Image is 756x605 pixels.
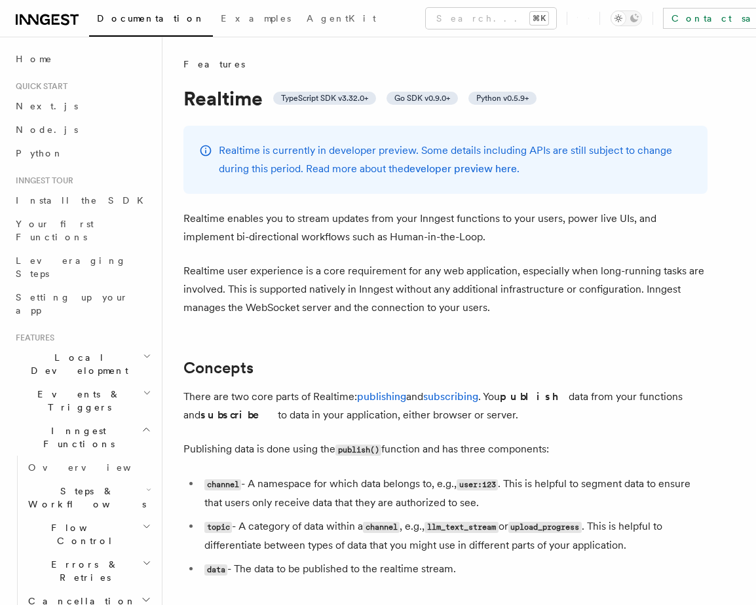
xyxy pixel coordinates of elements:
[425,522,498,533] code: llm_text_stream
[183,210,708,246] p: Realtime enables you to stream updates from your Inngest functions to your users, power live UIs,...
[10,285,154,322] a: Setting up your app
[508,522,582,533] code: upload_progress
[221,13,291,24] span: Examples
[200,517,708,555] li: - A category of data within a , e.g., or . This is helpful to differentiate between types of data...
[281,93,368,103] span: TypeScript SDK v3.32.0+
[23,516,154,553] button: Flow Control
[10,333,54,343] span: Features
[183,262,708,317] p: Realtime user experience is a core requirement for any web application, especially when long-runn...
[10,419,154,456] button: Inngest Functions
[23,456,154,479] a: Overview
[611,10,642,26] button: Toggle dark mode
[183,58,245,71] span: Features
[28,462,163,473] span: Overview
[23,479,154,516] button: Steps & Workflows
[97,13,205,24] span: Documentation
[183,440,708,459] p: Publishing data is done using the function and has three components:
[530,12,548,25] kbd: ⌘K
[23,558,142,584] span: Errors & Retries
[476,93,529,103] span: Python v0.5.9+
[16,148,64,158] span: Python
[200,475,708,512] li: - A namespace for which data belongs to, e.g., . This is helpful to segment data to ensure that u...
[394,93,450,103] span: Go SDK v0.9.0+
[10,118,154,141] a: Node.js
[16,52,52,65] span: Home
[357,390,406,403] a: publishing
[10,189,154,212] a: Install the SDK
[204,522,232,533] code: topic
[500,390,569,403] strong: publish
[10,249,154,285] a: Leveraging Steps
[404,162,517,175] a: developer preview here
[10,94,154,118] a: Next.js
[426,8,556,29] button: Search...⌘K
[183,388,708,424] p: There are two core parts of Realtime: and . You data from your functions and to data in your appl...
[16,124,78,135] span: Node.js
[307,13,376,24] span: AgentKit
[183,86,708,110] h1: Realtime
[204,564,227,576] code: data
[183,359,254,377] a: Concepts
[23,521,142,547] span: Flow Control
[200,409,278,421] strong: subscribe
[10,141,154,165] a: Python
[10,351,143,377] span: Local Development
[16,292,128,316] span: Setting up your app
[299,4,384,35] a: AgentKit
[10,81,67,92] span: Quick start
[457,479,498,490] code: user:123
[16,219,94,242] span: Your first Functions
[219,141,692,178] p: Realtime is currently in developer preview. Some details including APIs are still subject to chan...
[10,175,73,186] span: Inngest tour
[10,346,154,382] button: Local Development
[423,390,478,403] a: subscribing
[10,47,154,71] a: Home
[204,479,241,490] code: channel
[10,382,154,419] button: Events & Triggers
[16,195,151,206] span: Install the SDK
[16,255,126,279] span: Leveraging Steps
[10,212,154,249] a: Your first Functions
[16,101,78,111] span: Next.js
[10,388,143,414] span: Events & Triggers
[363,522,400,533] code: channel
[89,4,213,37] a: Documentation
[23,553,154,589] button: Errors & Retries
[10,424,142,450] span: Inngest Functions
[200,560,708,579] li: - The data to be published to the realtime stream.
[23,485,146,511] span: Steps & Workflows
[335,445,381,456] code: publish()
[213,4,299,35] a: Examples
